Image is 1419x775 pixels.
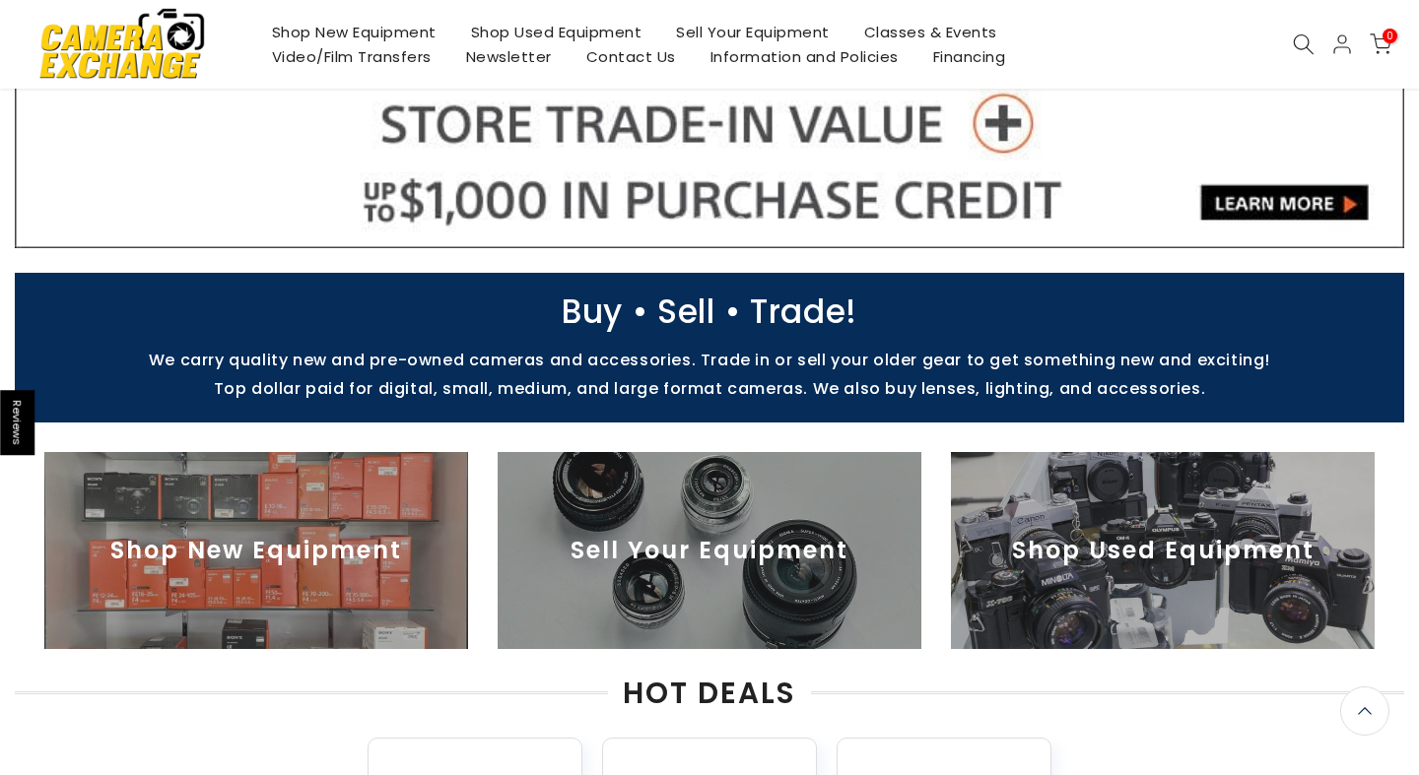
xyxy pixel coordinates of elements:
a: 0 [1370,33,1391,55]
li: Page dot 1 [652,216,663,226]
span: 0 [1383,29,1397,43]
p: Buy • Sell • Trade! [5,302,1414,321]
p: We carry quality new and pre-owned cameras and accessories. Trade in or sell your older gear to g... [5,351,1414,369]
li: Page dot 3 [694,216,705,226]
a: Back to the top [1340,686,1389,736]
li: Page dot 2 [673,216,684,226]
a: Video/Film Transfers [254,44,448,69]
a: Financing [915,44,1023,69]
span: HOT DEALS [608,678,811,708]
a: Newsletter [448,44,569,69]
a: Contact Us [569,44,693,69]
a: Shop New Equipment [254,20,453,44]
a: Information and Policies [693,44,915,69]
a: Classes & Events [846,20,1014,44]
li: Page dot 4 [714,216,725,226]
p: Top dollar paid for digital, small, medium, and large format cameras. We also buy lenses, lightin... [5,379,1414,398]
a: Shop Used Equipment [453,20,659,44]
li: Page dot 5 [735,216,746,226]
a: Sell Your Equipment [659,20,847,44]
li: Page dot 6 [756,216,767,226]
